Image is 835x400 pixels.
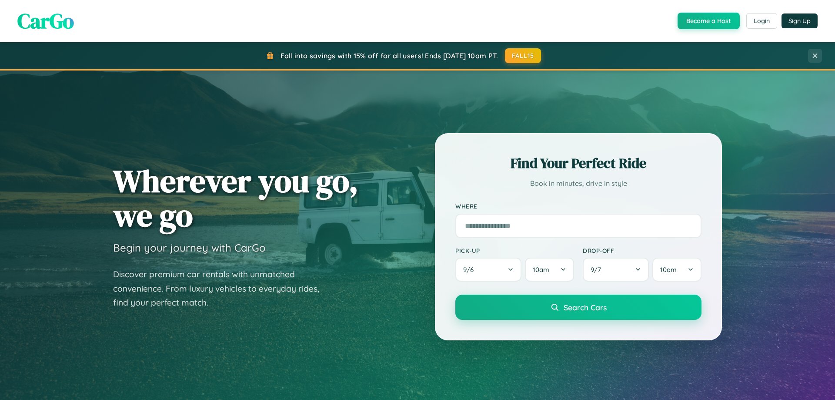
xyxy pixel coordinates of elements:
[583,247,701,254] label: Drop-off
[113,267,331,310] p: Discover premium car rentals with unmatched convenience. From luxury vehicles to everyday rides, ...
[678,13,740,29] button: Become a Host
[583,258,649,282] button: 9/7
[455,154,701,173] h2: Find Your Perfect Ride
[455,258,521,282] button: 9/6
[455,177,701,190] p: Book in minutes, drive in style
[746,13,777,29] button: Login
[281,51,498,60] span: Fall into savings with 15% off for all users! Ends [DATE] 10am PT.
[455,247,574,254] label: Pick-up
[533,266,549,274] span: 10am
[455,295,701,320] button: Search Cars
[660,266,677,274] span: 10am
[525,258,574,282] button: 10am
[463,266,478,274] span: 9 / 6
[505,48,541,63] button: FALL15
[113,164,358,232] h1: Wherever you go, we go
[591,266,605,274] span: 9 / 7
[455,203,701,210] label: Where
[564,303,607,312] span: Search Cars
[782,13,818,28] button: Sign Up
[652,258,701,282] button: 10am
[113,241,266,254] h3: Begin your journey with CarGo
[17,7,74,35] span: CarGo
